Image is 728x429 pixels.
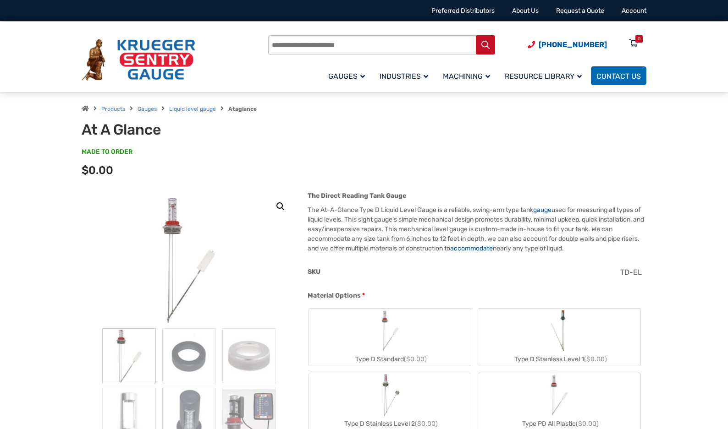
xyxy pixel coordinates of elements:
[584,355,607,363] span: ($0.00)
[533,206,552,214] a: gauge
[328,72,365,81] span: Gauges
[374,65,437,87] a: Industries
[596,72,641,81] span: Contact Us
[638,35,640,43] div: 0
[512,7,539,15] a: About Us
[539,40,607,49] span: [PHONE_NUMBER]
[528,39,607,50] a: Phone Number (920) 434-8860
[556,7,604,15] a: Request a Quote
[222,328,276,383] img: At A Glance - Image 3
[437,65,499,87] a: Machining
[505,72,582,81] span: Resource Library
[82,121,308,138] h1: At A Glance
[591,66,646,85] a: Contact Us
[576,420,599,428] span: ($0.00)
[272,198,289,215] a: View full-screen image gallery
[380,72,428,81] span: Industries
[323,65,374,87] a: Gauges
[415,420,438,428] span: ($0.00)
[101,106,125,112] a: Products
[308,268,320,276] span: SKU
[82,39,195,81] img: Krueger Sentry Gauge
[162,328,216,383] img: At A Glance - Image 2
[404,355,427,363] span: ($0.00)
[443,72,490,81] span: Machining
[309,309,471,366] label: Type D Standard
[169,106,216,112] a: Liquid level gauge
[138,106,157,112] a: Gauges
[431,7,495,15] a: Preferred Distributors
[622,7,646,15] a: Account
[499,65,591,87] a: Resource Library
[82,147,132,157] span: MADE TO ORDER
[547,309,572,353] img: Chemical Sight Gauge
[478,353,640,366] div: Type D Stainless Level 1
[362,291,365,300] abbr: required
[134,191,244,328] img: At A Glance
[308,192,406,200] strong: The Direct Reading Tank Gauge
[478,309,640,366] label: Type D Stainless Level 1
[308,292,361,299] span: Material Options
[82,164,113,177] span: $0.00
[309,353,471,366] div: Type D Standard
[228,106,257,112] strong: Ataglance
[102,328,156,383] img: At A Glance
[450,244,493,252] a: accommodate
[620,268,642,277] span: TD-EL
[308,205,646,253] p: The At-A-Glance Type D Liquid Level Gauge is a reliable, swing-arm type tank used for measuring a...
